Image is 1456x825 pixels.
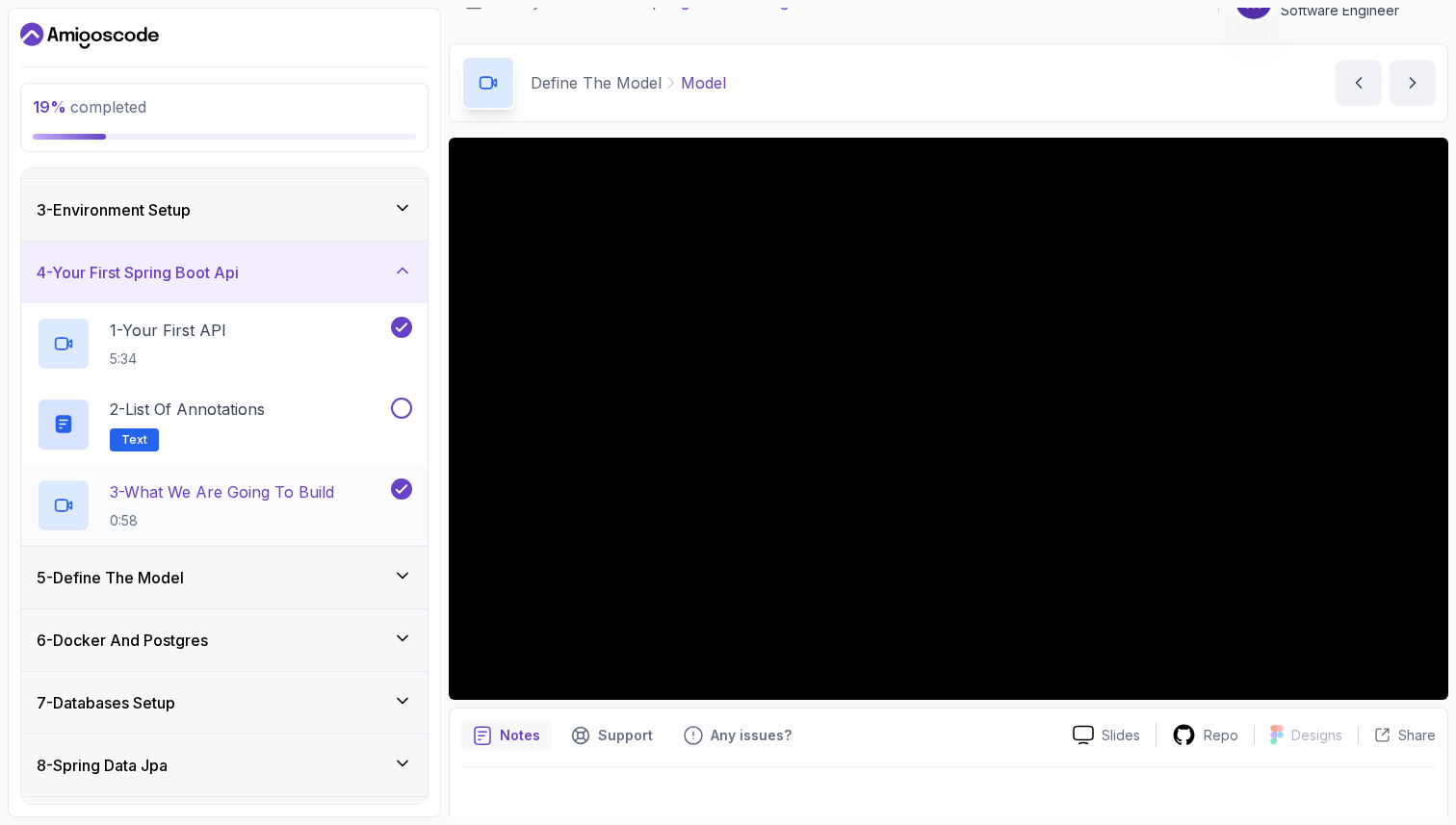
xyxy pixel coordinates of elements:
[449,138,1448,700] iframe: 1 - Model
[1390,60,1436,106] button: next content
[1291,726,1342,745] p: Designs
[1157,723,1254,747] a: Repo
[110,511,334,530] p: 0:58
[110,398,265,421] p: 2 - List of Annotations
[1358,726,1436,745] button: Share
[1398,726,1436,745] p: Share
[711,726,792,745] p: Any issues?
[37,566,184,589] h3: 5 - Define The Model
[37,398,412,451] button: 2-List of AnnotationsText
[500,726,540,745] p: Notes
[21,609,428,671] button: 6-Docker And Postgres
[33,97,66,116] span: 19 %
[1204,726,1238,745] p: Repo
[110,480,334,503] p: 3 - What We Are Going To Build
[461,720,552,751] button: notes button
[37,478,412,532] button: 3-What We Are Going To Build0:58
[37,317,412,371] button: 1-Your First API5:34
[21,242,428,303] button: 4-Your First Spring Boot Api
[37,691,175,714] h3: 7 - Databases Setup
[21,735,428,796] button: 8-Spring Data Jpa
[1057,725,1156,745] a: Slides
[531,71,662,94] p: Define The Model
[37,198,191,221] h3: 3 - Environment Setup
[598,726,653,745] p: Support
[121,432,147,448] span: Text
[559,720,664,751] button: Support button
[21,547,428,608] button: 5-Define The Model
[681,71,726,94] p: Model
[110,349,226,369] p: 5:34
[1336,60,1382,106] button: previous content
[1102,726,1140,745] p: Slides
[37,261,239,284] h3: 4 - Your First Spring Boot Api
[37,754,168,777] h3: 8 - Spring Data Jpa
[21,672,428,734] button: 7-Databases Setup
[20,20,159,51] a: Dashboard
[37,629,208,652] h3: 6 - Docker And Postgres
[1281,1,1414,20] p: Software Engineer
[21,179,428,241] button: 3-Environment Setup
[33,97,146,116] span: completed
[672,720,803,751] button: Feedback button
[110,319,226,342] p: 1 - Your First API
